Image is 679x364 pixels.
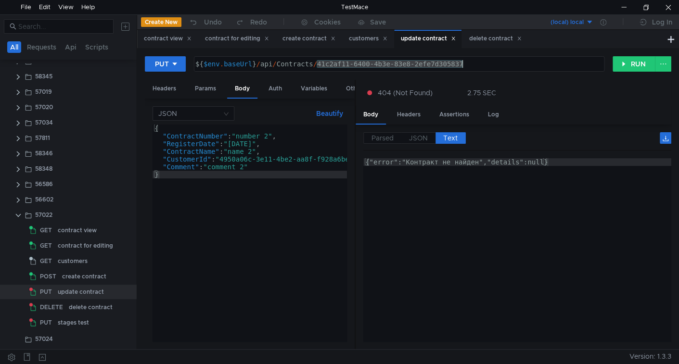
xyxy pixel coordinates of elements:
[69,300,113,314] div: delete contract
[480,106,507,124] div: Log
[261,80,290,98] div: Auth
[35,100,53,114] div: 57020
[378,88,433,98] span: 404 (Not Found)
[338,80,370,98] div: Other
[58,285,104,299] div: update contract
[467,88,496,97] div: 2.75 SEC
[250,16,267,28] div: Redo
[314,16,341,28] div: Cookies
[155,59,169,69] div: PUT
[282,34,335,44] div: create contract
[62,269,106,284] div: create contract
[40,315,52,330] span: PUT
[349,34,387,44] div: customers
[227,80,257,99] div: Body
[401,34,456,44] div: update contract
[35,177,53,191] div: 56586
[409,134,428,142] span: JSON
[40,254,52,268] span: GET
[35,131,50,145] div: 57811
[187,80,224,98] div: Params
[613,56,655,72] button: RUN
[58,254,88,268] div: customers
[432,106,477,124] div: Assertions
[141,17,181,27] button: Create New
[35,115,53,130] div: 57034
[7,41,21,53] button: All
[181,15,229,29] button: Undo
[469,34,522,44] div: delete contract
[389,106,428,124] div: Headers
[18,21,108,32] input: Search...
[145,80,184,98] div: Headers
[293,80,335,98] div: Variables
[58,223,97,238] div: contract view
[35,146,53,161] div: 58346
[526,14,593,30] button: (local) local
[629,350,671,364] span: Version: 1.3.3
[58,315,89,330] div: stages test
[229,15,274,29] button: Redo
[145,56,186,72] button: PUT
[205,34,269,44] div: contract for editing
[35,208,52,222] div: 57022
[24,41,59,53] button: Requests
[40,269,56,284] span: POST
[35,85,52,99] div: 57019
[144,34,192,44] div: contract view
[40,223,52,238] span: GET
[370,19,386,25] div: Save
[551,18,584,27] div: (local) local
[82,41,111,53] button: Scripts
[312,108,347,119] button: Beautify
[35,192,53,207] div: 56602
[652,16,672,28] div: Log In
[372,134,394,142] span: Parsed
[356,106,386,125] div: Body
[35,69,52,84] div: 58345
[443,134,458,142] span: Text
[204,16,222,28] div: Undo
[58,238,113,253] div: contract for editing
[40,285,52,299] span: PUT
[35,332,53,346] div: 57024
[35,162,52,176] div: 58348
[40,300,63,314] span: DELETE
[40,238,52,253] span: GET
[62,41,79,53] button: Api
